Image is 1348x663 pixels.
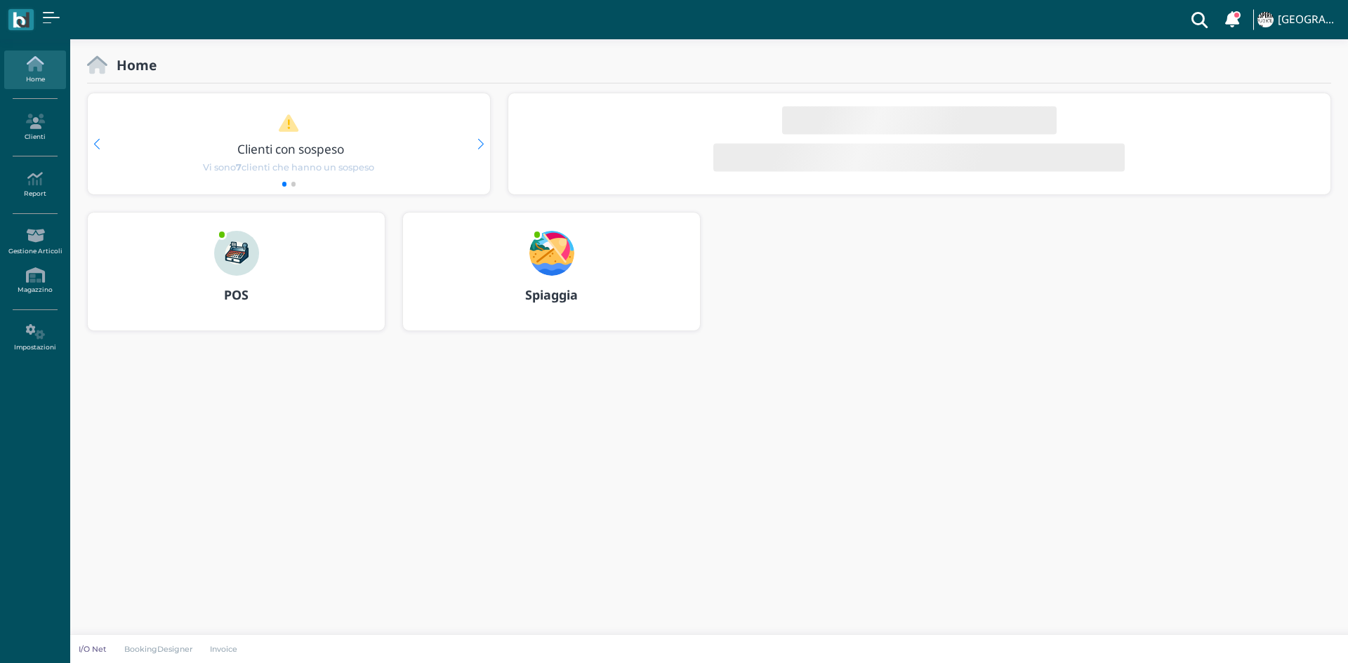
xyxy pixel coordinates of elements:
iframe: Help widget launcher [1248,620,1336,651]
img: ... [214,231,259,276]
a: ... Spiaggia [402,212,701,348]
div: Next slide [477,139,484,149]
a: Magazzino [4,262,65,300]
img: ... [1257,12,1273,27]
a: Clienti con sospeso Vi sono7clienti che hanno un sospeso [114,114,463,174]
a: ... [GEOGRAPHIC_DATA] [1255,3,1340,36]
a: ... POS [87,212,385,348]
b: 7 [236,162,242,173]
a: Report [4,166,65,204]
b: POS [224,286,249,303]
h3: Clienti con sospeso [117,142,465,156]
img: logo [13,12,29,28]
b: Spiaggia [525,286,578,303]
a: Impostazioni [4,319,65,357]
h2: Home [107,58,157,72]
div: 1 / 2 [88,93,490,194]
img: ... [529,231,574,276]
span: Vi sono clienti che hanno un sospeso [203,161,374,174]
div: Previous slide [93,139,100,149]
a: Home [4,51,65,89]
h4: [GEOGRAPHIC_DATA] [1278,14,1340,26]
a: Clienti [4,108,65,147]
a: Gestione Articoli [4,222,65,261]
